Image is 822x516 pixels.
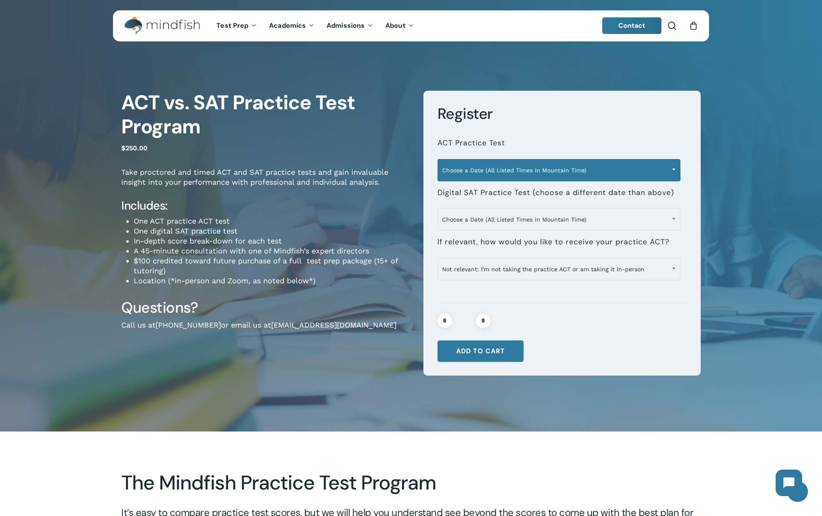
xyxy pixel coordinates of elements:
a: Test Prep [210,22,263,29]
a: Academics [263,22,320,29]
span: Contact [618,21,646,30]
a: Contact [602,17,662,34]
a: Admissions [320,22,379,29]
h2: The Mindfish Practice Test Program [121,471,700,495]
span: About [385,21,406,30]
h3: Questions? [121,298,411,317]
iframe: Chatbot [767,461,810,504]
span: Choose a Date (All Listed Times in Mountain Time) [437,208,680,231]
button: Add to cart [437,340,524,362]
span: Test Prep [216,21,248,30]
label: If relevant, how would you like to receive your practice ACT? [437,237,669,247]
input: Product quantity [454,313,473,328]
a: Cart [689,21,698,30]
h4: Includes: [121,198,411,213]
span: Not relevant: I'm not taking the practice ACT or am taking it in-person [438,260,680,278]
a: [EMAIL_ADDRESS][DOMAIN_NAME] [271,321,397,329]
h3: Register [437,104,687,123]
span: Admissions [327,21,365,30]
span: Choose a Date (All Listed Times in Mountain Time) [437,159,680,181]
a: About [379,22,420,29]
li: One digital SAT practice test [134,226,411,236]
bdi: 250.00 [121,144,147,152]
li: $100 credited toward future purchase of a full test prep package (15+ of tutoring) [134,256,411,276]
nav: Main Menu [210,10,420,41]
p: Take proctored and timed ACT and SAT practice tests and gain invaluable insight into your perform... [121,167,411,198]
a: [PHONE_NUMBER] [156,321,221,329]
li: A 45-minute consultation with one of Mindfish’s expert directors [134,246,411,256]
li: In-depth score break-down for each test [134,236,411,246]
span: $ [121,144,125,152]
span: Academics [269,21,306,30]
p: Call us at or email us at [121,320,411,341]
span: Not relevant: I'm not taking the practice ACT or am taking it in-person [437,258,680,280]
span: Choose a Date (All Listed Times in Mountain Time) [438,162,680,179]
header: Main Menu [113,10,709,41]
label: ACT Practice Test [437,138,505,148]
label: Digital SAT Practice Test (choose a different date than above) [437,188,674,198]
h1: ACT vs. SAT Practice Test Program [121,91,411,139]
li: One ACT practice ACT test [134,216,411,226]
li: Location (*in-person and Zoom, as noted below*) [134,276,411,286]
span: Choose a Date (All Listed Times in Mountain Time) [438,211,680,228]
